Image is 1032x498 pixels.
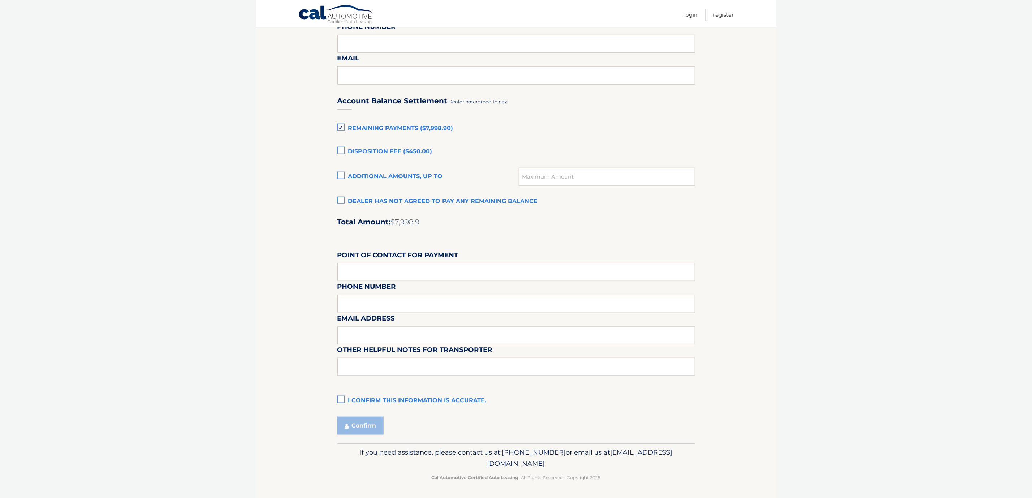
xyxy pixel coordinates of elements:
[337,394,695,408] label: I confirm this information is accurate.
[337,121,695,136] label: Remaining Payments ($7,998.90)
[337,313,395,326] label: Email Address
[342,447,690,470] p: If you need assistance, please contact us at: or email us at
[337,53,359,66] label: Email
[337,21,396,35] label: Phone Number
[337,344,493,358] label: Other helpful notes for transporter
[391,218,420,226] span: $7,998.9
[449,99,509,104] span: Dealer has agreed to pay:
[337,218,695,227] h2: Total Amount:
[502,448,566,456] span: [PHONE_NUMBER]
[713,9,734,21] a: Register
[337,96,448,106] h3: Account Balance Settlement
[337,417,384,435] button: Confirm
[337,194,695,209] label: Dealer has not agreed to pay any remaining balance
[432,475,518,480] strong: Cal Automotive Certified Auto Leasing
[685,9,698,21] a: Login
[519,168,695,186] input: Maximum Amount
[337,145,695,159] label: Disposition Fee ($450.00)
[298,5,374,26] a: Cal Automotive
[337,169,519,184] label: Additional amounts, up to
[342,474,690,481] p: - All Rights Reserved - Copyright 2025
[337,250,458,263] label: Point of Contact for Payment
